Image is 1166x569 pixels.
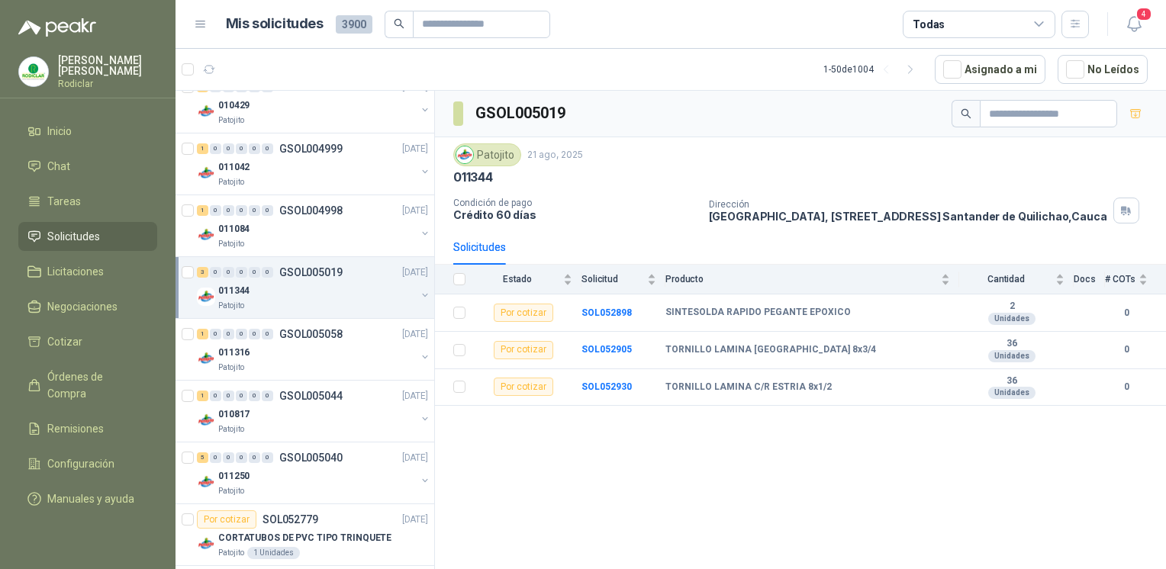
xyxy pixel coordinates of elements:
[959,375,1065,387] b: 36
[47,333,82,350] span: Cotizar
[47,298,118,315] span: Negociaciones
[47,123,72,140] span: Inicio
[402,142,428,156] p: [DATE]
[197,164,215,182] img: Company Logo
[249,205,260,216] div: 0
[18,187,157,216] a: Tareas
[581,307,632,318] b: SOL052898
[18,117,157,146] a: Inicio
[197,349,215,368] img: Company Logo
[249,391,260,401] div: 0
[197,205,208,216] div: 1
[709,210,1107,223] p: [GEOGRAPHIC_DATA], [STREET_ADDRESS] Santander de Quilichao , Cauca
[197,143,208,154] div: 1
[665,344,876,356] b: TORNILLO LAMINA [GEOGRAPHIC_DATA] 8x3/4
[279,143,343,154] p: GSOL004999
[176,504,434,566] a: Por cotizarSOL052779[DATE] Company LogoCORTATUBOS DE PVC TIPO TRINQUETEPatojito1 Unidades
[226,13,324,35] h1: Mis solicitudes
[988,350,1036,362] div: Unidades
[58,55,157,76] p: [PERSON_NAME] [PERSON_NAME]
[279,452,343,463] p: GSOL005040
[279,205,343,216] p: GSOL004998
[453,143,521,166] div: Patojito
[581,265,665,294] th: Solicitud
[263,514,318,525] p: SOL052779
[581,344,632,355] a: SOL052905
[262,329,273,339] div: 0
[210,329,221,339] div: 0
[961,108,971,119] span: search
[210,205,221,216] div: 0
[988,387,1036,399] div: Unidades
[197,263,431,312] a: 3 0 0 0 0 0 GSOL005019[DATE] Company Logo011344Patojito
[197,387,431,436] a: 1 0 0 0 0 0 GSOL005044[DATE] Company Logo010817Patojito
[456,146,473,163] img: Company Logo
[665,265,959,294] th: Producto
[218,222,250,236] p: 011084
[18,18,96,37] img: Logo peakr
[402,389,428,403] p: [DATE]
[197,473,215,491] img: Company Logo
[197,226,215,244] img: Company Logo
[58,79,157,88] p: Rodiclar
[218,485,244,497] p: Patojito
[210,391,221,401] div: 0
[494,378,553,396] div: Por cotizar
[581,381,632,392] a: SOL052930
[47,368,143,402] span: Órdenes de Compra
[47,193,81,210] span: Tareas
[913,16,945,33] div: Todas
[262,143,273,154] div: 0
[959,265,1074,294] th: Cantidad
[18,257,157,286] a: Licitaciones
[223,267,234,278] div: 0
[236,143,247,154] div: 0
[262,452,273,463] div: 0
[18,222,157,251] a: Solicitudes
[1135,7,1152,21] span: 4
[218,423,244,436] p: Patojito
[453,169,493,185] p: 011344
[47,228,100,245] span: Solicitudes
[19,57,48,86] img: Company Logo
[218,284,250,298] p: 011344
[394,18,404,29] span: search
[402,265,428,280] p: [DATE]
[247,547,300,559] div: 1 Unidades
[223,329,234,339] div: 0
[47,263,104,280] span: Licitaciones
[935,55,1045,84] button: Asignado a mi
[197,391,208,401] div: 1
[197,267,208,278] div: 3
[262,391,273,401] div: 0
[527,148,583,162] p: 21 ago, 2025
[197,325,431,374] a: 1 0 0 0 0 0 GSOL005058[DATE] Company Logo011316Patojito
[197,448,431,497] a: 5 0 0 0 0 0 GSOL005040[DATE] Company Logo011250Patojito
[453,208,697,221] p: Crédito 60 días
[223,452,234,463] div: 0
[218,176,244,188] p: Patojito
[1105,274,1135,284] span: # COTs
[18,362,157,408] a: Órdenes de Compra
[402,204,428,218] p: [DATE]
[197,535,215,553] img: Company Logo
[218,407,250,422] p: 010817
[1058,55,1148,84] button: No Leídos
[236,267,247,278] div: 0
[249,452,260,463] div: 0
[47,490,134,507] span: Manuales y ayuda
[218,238,244,250] p: Patojito
[210,267,221,278] div: 0
[959,274,1052,284] span: Cantidad
[665,274,938,284] span: Producto
[402,327,428,342] p: [DATE]
[18,327,157,356] a: Cotizar
[197,78,431,127] a: 1 0 0 0 0 0 GSOL005078[DATE] Company Logo010429Patojito
[218,547,244,559] p: Patojito
[494,341,553,359] div: Por cotizar
[581,274,644,284] span: Solicitud
[1105,265,1166,294] th: # COTs
[218,160,250,175] p: 011042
